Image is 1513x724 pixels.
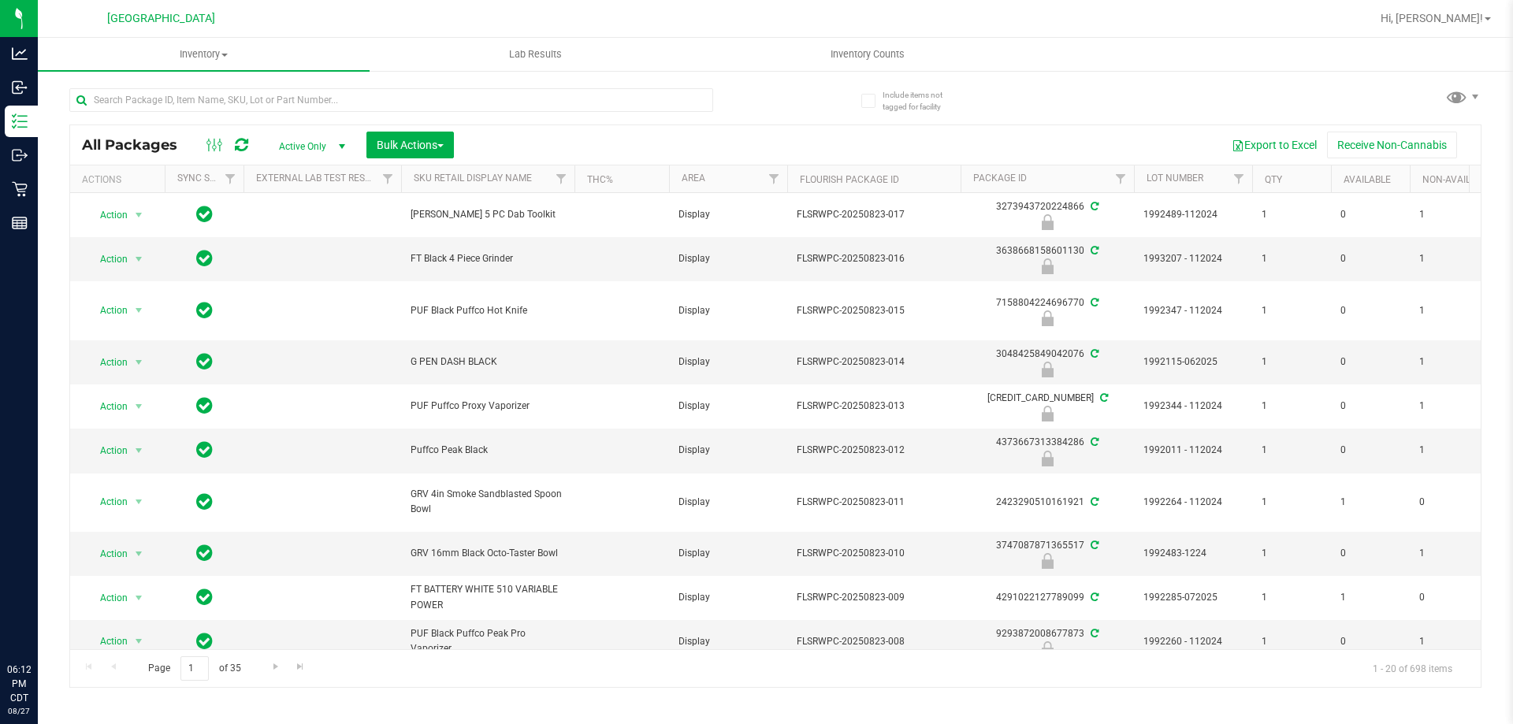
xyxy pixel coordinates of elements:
[86,587,128,609] span: Action
[12,46,28,61] inline-svg: Analytics
[196,203,213,225] span: In Sync
[958,362,1136,377] div: Quarantine
[38,38,370,71] a: Inventory
[411,626,565,656] span: PUF Black Puffco Peak Pro Vaporizer
[1419,399,1479,414] span: 1
[1226,165,1252,192] a: Filter
[196,299,213,321] span: In Sync
[129,395,149,418] span: select
[682,173,705,184] a: Area
[1143,251,1243,266] span: 1993207 - 112024
[1262,355,1322,369] span: 1
[12,215,28,231] inline-svg: Reports
[289,656,312,678] a: Go to the last page
[1327,132,1457,158] button: Receive Non-Cannabis
[411,303,565,318] span: PUF Black Puffco Hot Knife
[1419,303,1479,318] span: 1
[86,299,128,321] span: Action
[1108,165,1134,192] a: Filter
[129,299,149,321] span: select
[411,582,565,612] span: FT BATTERY WHITE 510 VARIABLE POWER
[1088,628,1099,639] span: Sync from Compliance System
[1340,443,1400,458] span: 0
[375,165,401,192] a: Filter
[1419,634,1479,649] span: 1
[797,495,951,510] span: FLSRWPC-20250823-011
[7,663,31,705] p: 06:12 PM CDT
[1419,207,1479,222] span: 1
[1221,132,1327,158] button: Export to Excel
[377,139,444,151] span: Bulk Actions
[958,199,1136,230] div: 3273943720224866
[678,399,778,414] span: Display
[196,630,213,652] span: In Sync
[1340,399,1400,414] span: 0
[1262,251,1322,266] span: 1
[958,553,1136,569] div: Quarantine
[196,351,213,373] span: In Sync
[1360,656,1465,680] span: 1 - 20 of 698 items
[411,251,565,266] span: FT Black 4 Piece Grinder
[1088,540,1099,551] span: Sync from Compliance System
[12,181,28,197] inline-svg: Retail
[129,491,149,513] span: select
[958,214,1136,230] div: Quarantine
[958,538,1136,569] div: 3747087871365517
[678,207,778,222] span: Display
[129,248,149,270] span: select
[217,165,243,192] a: Filter
[797,546,951,561] span: FLSRWPC-20250823-010
[678,546,778,561] span: Display
[678,303,778,318] span: Display
[86,440,128,462] span: Action
[797,634,951,649] span: FLSRWPC-20250823-008
[1147,173,1203,184] a: Lot Number
[12,80,28,95] inline-svg: Inbound
[1262,207,1322,222] span: 1
[196,542,213,564] span: In Sync
[411,207,565,222] span: [PERSON_NAME] 5 PC Dab Toolkit
[129,543,149,565] span: select
[1419,443,1479,458] span: 1
[16,598,63,645] iframe: Resource center
[1340,546,1400,561] span: 0
[797,443,951,458] span: FLSRWPC-20250823-012
[1422,174,1493,185] a: Non-Available
[1143,443,1243,458] span: 1992011 - 112024
[82,174,158,185] div: Actions
[1262,590,1322,605] span: 1
[414,173,532,184] a: Sku Retail Display Name
[1088,592,1099,603] span: Sync from Compliance System
[678,634,778,649] span: Display
[1143,355,1243,369] span: 1992115-062025
[809,47,926,61] span: Inventory Counts
[958,451,1136,466] div: Quarantine
[1088,201,1099,212] span: Sync from Compliance System
[256,173,380,184] a: External Lab Test Result
[366,132,454,158] button: Bulk Actions
[958,258,1136,274] div: Quarantine
[1381,12,1483,24] span: Hi, [PERSON_NAME]!
[82,136,193,154] span: All Packages
[548,165,574,192] a: Filter
[196,586,213,608] span: In Sync
[86,543,128,565] span: Action
[411,487,565,517] span: GRV 4in Smoke Sandblasted Spoon Bowl
[107,12,215,25] span: [GEOGRAPHIC_DATA]
[46,596,65,614] iframe: Resource center unread badge
[761,165,787,192] a: Filter
[1340,251,1400,266] span: 0
[1262,634,1322,649] span: 1
[701,38,1033,71] a: Inventory Counts
[1419,546,1479,561] span: 1
[958,626,1136,657] div: 9293872008677873
[797,251,951,266] span: FLSRWPC-20250823-016
[1340,207,1400,222] span: 0
[1262,399,1322,414] span: 1
[797,207,951,222] span: FLSRWPC-20250823-017
[1143,546,1243,561] span: 1992483-1224
[38,47,370,61] span: Inventory
[1143,495,1243,510] span: 1992264 - 112024
[1265,174,1282,185] a: Qty
[1143,303,1243,318] span: 1992347 - 112024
